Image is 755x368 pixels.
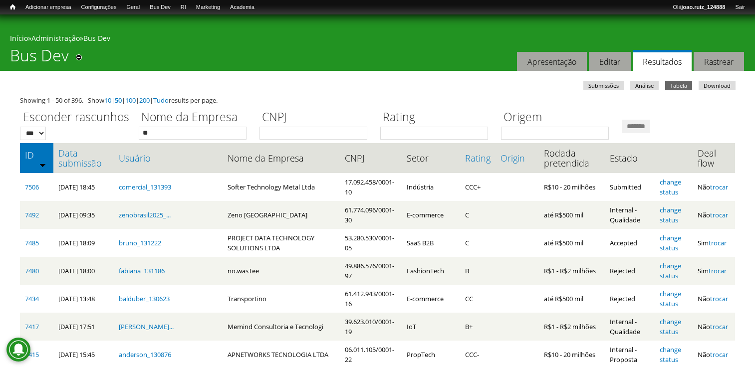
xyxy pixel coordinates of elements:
a: comercial_131393 [119,183,171,191]
label: Nome da Empresa [139,109,253,127]
td: Não [693,313,735,341]
td: Não [693,173,735,201]
a: Submissões [583,81,624,90]
td: Accepted [605,229,655,257]
td: Sim [693,257,735,285]
a: Tudo [153,96,169,105]
td: Internal - Qualidade [605,313,655,341]
a: trocar [710,322,728,331]
td: FashionTech [402,257,460,285]
a: trocar [710,210,728,219]
td: Não [693,201,735,229]
a: trocar [710,294,728,303]
td: 39.623.010/0001-19 [340,313,401,341]
td: C [460,229,496,257]
a: change status [660,289,681,308]
td: R$1 - R$2 milhões [539,257,605,285]
th: Rodada pretendida [539,143,605,173]
td: Memind Consultoria e Tecnologi [223,313,340,341]
td: Rejected [605,257,655,285]
td: 49.886.576/0001-97 [340,257,401,285]
a: 7480 [25,266,39,275]
div: » » [10,33,745,46]
a: Análise [630,81,659,90]
a: trocar [710,183,728,191]
td: [DATE] 13:48 [53,285,114,313]
td: B [460,257,496,285]
a: RI [176,2,191,12]
td: C [460,201,496,229]
a: Início [5,2,20,12]
a: Origin [501,153,534,163]
strong: joao.ruiz_124888 [682,4,726,10]
td: Zeno [GEOGRAPHIC_DATA] [223,201,340,229]
a: Sair [730,2,750,12]
a: Rating [465,153,491,163]
a: 7415 [25,350,39,359]
a: Download [699,81,736,90]
td: Indústria [402,173,460,201]
td: SaaS B2B [402,229,460,257]
th: Setor [402,143,460,173]
img: ordem crescente [39,162,46,168]
a: trocar [709,238,727,247]
label: Origem [501,109,615,127]
th: Estado [605,143,655,173]
td: B+ [460,313,496,341]
a: Rastrear [694,52,744,71]
a: Apresentação [517,52,587,71]
td: Softer Technology Metal Ltda [223,173,340,201]
label: Esconder rascunhos [20,109,132,127]
td: R$10 - 20 milhões [539,173,605,201]
td: CC [460,285,496,313]
a: Configurações [76,2,122,12]
td: [DATE] 17:51 [53,313,114,341]
a: 100 [125,96,136,105]
a: anderson_130876 [119,350,171,359]
a: Geral [121,2,145,12]
a: change status [660,178,681,196]
a: Administração [31,33,80,43]
td: IoT [402,313,460,341]
a: 10 [104,96,111,105]
div: Showing 1 - 50 of 396. Show | | | | results per page. [20,95,735,105]
a: trocar [710,350,728,359]
th: CNPJ [340,143,401,173]
a: Usuário [119,153,218,163]
a: balduber_130623 [119,294,170,303]
a: 7492 [25,210,39,219]
td: 61.412.943/0001-16 [340,285,401,313]
td: E-commerce [402,201,460,229]
td: Não [693,285,735,313]
a: Marketing [191,2,225,12]
td: Transportino [223,285,340,313]
a: bruno_131222 [119,238,161,247]
a: Tabela [665,81,692,90]
td: até R$500 mil [539,201,605,229]
a: 50 [115,96,122,105]
td: CCC+ [460,173,496,201]
a: change status [660,233,681,252]
td: Rejected [605,285,655,313]
td: [DATE] 18:00 [53,257,114,285]
h1: Bus Dev [10,46,69,71]
a: change status [660,317,681,336]
td: 17.092.458/0001-10 [340,173,401,201]
th: Deal flow [693,143,735,173]
a: Bus Dev [145,2,176,12]
a: trocar [709,266,727,275]
td: [DATE] 18:45 [53,173,114,201]
a: 7417 [25,322,39,331]
a: 200 [139,96,150,105]
td: Sim [693,229,735,257]
td: até R$500 mil [539,285,605,313]
a: fabiana_131186 [119,266,165,275]
a: 7434 [25,294,39,303]
td: [DATE] 18:09 [53,229,114,257]
a: change status [660,205,681,224]
a: change status [660,261,681,280]
td: no.wasTee [223,257,340,285]
a: change status [660,345,681,364]
td: E-commerce [402,285,460,313]
td: Submitted [605,173,655,201]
